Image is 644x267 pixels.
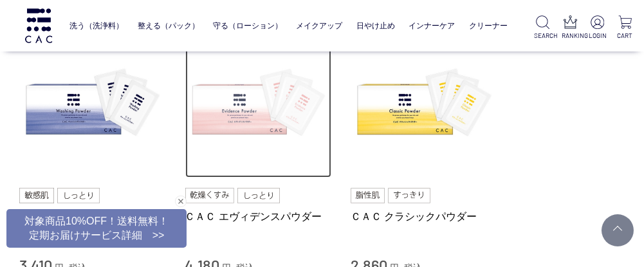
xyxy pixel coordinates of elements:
img: ＣＡＣ ウォッシングパウダー [19,32,166,178]
a: ＣＡＣ エヴィデンスパウダー [185,210,332,223]
p: SEARCH [534,31,551,41]
img: 敏感肌 [19,188,54,203]
a: 日やけ止め [356,12,395,39]
img: logo [23,8,54,44]
a: 洗う（洗浄料） [69,12,124,39]
a: メイクアップ [296,12,342,39]
img: ＣＡＣ エヴィデンスパウダー [185,32,332,178]
img: しっとり [57,188,100,203]
p: RANKING [562,31,579,41]
a: CART [616,15,634,41]
p: LOGIN [589,31,606,41]
img: ＣＡＣ クラシックパウダー [351,32,497,178]
a: 守る（ローション） [213,12,282,39]
img: 乾燥くすみ [185,188,235,203]
a: RANKING [562,15,579,41]
img: しっとり [237,188,280,203]
p: CART [616,31,634,41]
a: クリーナー [469,12,508,39]
a: ＣＡＣ クラシックパウダー [351,210,497,223]
img: 脂性肌 [351,188,385,203]
a: LOGIN [589,15,606,41]
a: SEARCH [534,15,551,41]
img: すっきり [388,188,430,203]
a: インナーケア [409,12,455,39]
a: 整える（パック） [138,12,199,39]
